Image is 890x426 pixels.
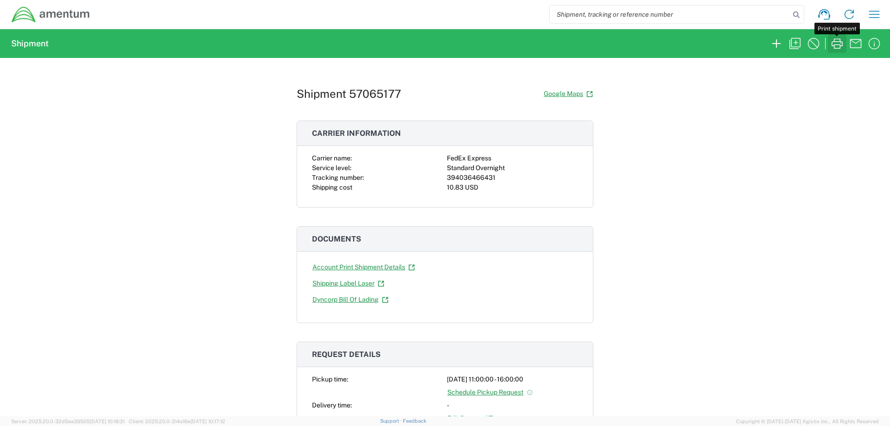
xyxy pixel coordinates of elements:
[380,418,403,424] a: Support
[90,419,125,424] span: [DATE] 10:18:31
[312,350,381,359] span: Request details
[447,173,578,183] div: 394036466431
[550,6,790,23] input: Shipment, tracking or reference number
[312,129,401,138] span: Carrier information
[312,154,352,162] span: Carrier name:
[447,384,534,401] a: Schedule Pickup Request
[11,6,90,23] img: dyncorp
[312,259,415,275] a: Account Print Shipment Details
[312,174,364,181] span: Tracking number:
[312,375,348,383] span: Pickup time:
[403,418,426,424] a: Feedback
[312,164,351,172] span: Service level:
[312,401,352,409] span: Delivery time:
[297,87,401,101] h1: Shipment 57065177
[191,419,225,424] span: [DATE] 10:17:12
[11,38,49,49] h2: Shipment
[129,419,225,424] span: Client: 2025.20.0-314a16e
[736,417,879,426] span: Copyright © [DATE]-[DATE] Agistix Inc., All Rights Reserved
[312,184,352,191] span: Shipping cost
[543,86,593,102] a: Google Maps
[312,275,385,292] a: Shipping Label Laser
[447,375,578,384] div: [DATE] 11:00:00 - 16:00:00
[447,163,578,173] div: Standard Overnight
[447,401,578,410] div: -
[447,153,578,163] div: FedEx Express
[312,292,389,308] a: Dyncorp Bill Of Lading
[447,183,578,192] div: 10.83 USD
[11,419,125,424] span: Server: 2025.20.0-32d5ea39505
[312,235,361,243] span: Documents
